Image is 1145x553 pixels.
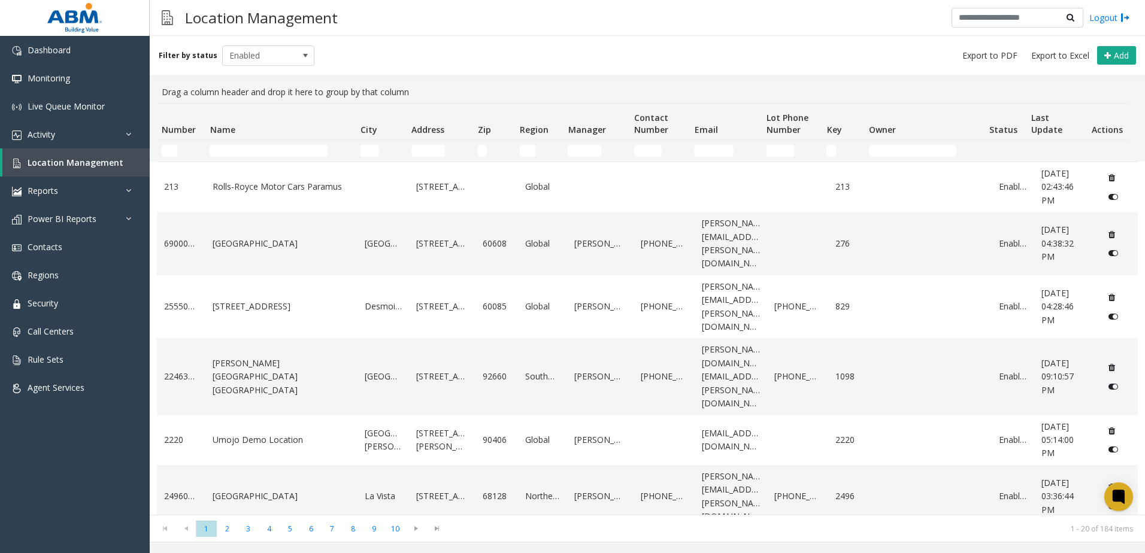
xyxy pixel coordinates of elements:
[525,300,559,313] a: Global
[774,370,820,383] a: [PHONE_NUMBER]
[629,140,689,162] td: Contact Number Filter
[767,145,794,157] input: Lot Phone Number Filter
[702,470,761,524] a: [PERSON_NAME][EMAIL_ADDRESS][PERSON_NAME][DOMAIN_NAME]
[213,357,350,397] a: [PERSON_NAME][GEOGRAPHIC_DATA] [GEOGRAPHIC_DATA]
[822,140,864,162] td: Key Filter
[520,124,549,135] span: Region
[205,140,355,162] td: Name Filter
[774,300,820,313] a: [PHONE_NUMBER]
[416,370,469,383] a: [STREET_ADDRESS]
[525,490,559,503] a: Northeast
[641,300,687,313] a: [PHONE_NUMBER]
[1031,50,1089,62] span: Export to Excel
[1041,476,1088,516] a: [DATE] 03:36:44 PM
[12,74,22,84] img: 'icon'
[356,140,407,162] td: City Filter
[1041,223,1088,263] a: [DATE] 04:38:32 PM
[1102,421,1122,440] button: Delete
[12,271,22,281] img: 'icon'
[179,3,344,32] h3: Location Management
[525,433,559,446] a: Global
[213,490,350,503] a: [GEOGRAPHIC_DATA]
[28,241,62,253] span: Contacts
[694,145,734,157] input: Email Filter
[520,145,535,157] input: Region Filter
[702,217,761,271] a: [PERSON_NAME][EMAIL_ADDRESS][PERSON_NAME][DOMAIN_NAME]
[365,237,402,250] a: [GEOGRAPHIC_DATA]
[429,524,445,533] span: Go to the last page
[1041,287,1074,326] span: [DATE] 04:28:46 PM
[12,299,22,309] img: 'icon'
[157,140,205,162] td: Number Filter
[223,46,296,65] span: Enabled
[985,140,1026,162] td: Status Filter
[478,124,491,135] span: Zip
[322,521,343,537] span: Page 7
[1102,358,1122,377] button: Delete
[1087,140,1129,162] td: Actions Filter
[525,370,559,383] a: Southwest
[28,382,84,393] span: Agent Services
[689,140,762,162] td: Email Filter
[999,490,1027,503] a: Enabled
[483,370,511,383] a: 92660
[702,343,761,410] a: [PERSON_NAME][DOMAIN_NAME][EMAIL_ADDRESS][PERSON_NAME][DOMAIN_NAME]
[702,280,761,334] a: [PERSON_NAME][EMAIL_ADDRESS][PERSON_NAME][DOMAIN_NAME]
[1041,167,1088,207] a: [DATE] 02:43:46 PM
[473,140,515,162] td: Zip Filter
[827,124,842,135] span: Key
[157,81,1138,104] div: Drag a column header and drop it here to group by that column
[999,433,1027,446] a: Enabled
[28,101,105,112] span: Live Queue Monitor
[999,237,1027,250] a: Enabled
[164,237,198,250] a: 69000276
[835,300,864,313] a: 829
[238,521,259,537] span: Page 3
[835,370,864,383] a: 1098
[364,521,384,537] span: Page 9
[999,180,1027,193] a: Enabled
[213,433,350,446] a: Umojo Demo Location
[384,521,405,537] span: Page 10
[12,159,22,168] img: 'icon'
[408,524,424,533] span: Go to the next page
[416,427,469,454] a: [STREET_ADDRESS][PERSON_NAME]
[702,427,761,454] a: [EMAIL_ADDRESS][DOMAIN_NAME]
[164,370,198,383] a: 22463372
[12,215,22,224] img: 'icon'
[259,521,280,537] span: Page 4
[483,433,511,446] a: 90406
[162,3,173,32] img: pageIcon
[634,145,662,157] input: Contact Number Filter
[695,124,718,135] span: Email
[1026,47,1094,64] button: Export to Excel
[515,140,563,162] td: Region Filter
[164,300,198,313] a: 25550063
[774,490,820,503] a: [PHONE_NUMBER]
[1026,140,1086,162] td: Last Update Filter
[525,237,559,250] a: Global
[28,44,71,56] span: Dashboard
[361,124,377,135] span: City
[1041,357,1074,396] span: [DATE] 09:10:57 PM
[641,237,687,250] a: [PHONE_NUMBER]
[1089,11,1130,24] a: Logout
[2,148,150,177] a: Location Management
[405,520,426,537] span: Go to the next page
[150,104,1145,515] div: Data table
[1102,307,1125,326] button: Disable
[159,50,217,61] label: Filter by status
[835,180,864,193] a: 213
[164,490,198,503] a: 24960002
[162,145,177,157] input: Number Filter
[767,112,808,135] span: Lot Phone Number
[28,269,59,281] span: Regions
[365,300,402,313] a: Desmoines
[958,47,1022,64] button: Export to PDF
[12,355,22,365] img: 'icon'
[280,521,301,537] span: Page 5
[210,124,235,135] span: Name
[641,490,687,503] a: [PHONE_NUMBER]
[999,300,1027,313] a: Enabled
[1102,244,1125,263] button: Disable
